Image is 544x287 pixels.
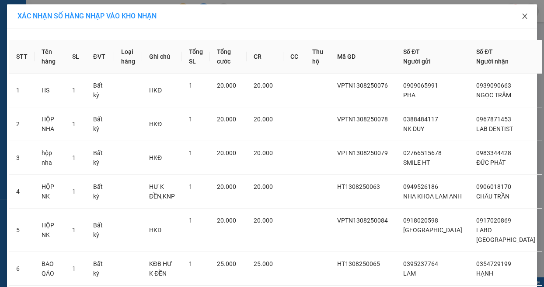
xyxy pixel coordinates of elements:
th: SL [65,40,86,74]
span: 20.000 [254,82,273,89]
span: 0949526186 [403,183,438,190]
td: 3 [9,141,35,175]
span: HẠNH [476,270,493,277]
span: 1 [189,82,192,89]
th: Tổng cước [210,40,247,74]
td: Bất kỳ [86,141,114,175]
span: close [521,13,528,20]
td: BAO QÁO [35,252,65,286]
span: 0909065991 [403,82,438,89]
span: ĐỨC PHÁT [476,159,506,166]
th: Tên hàng [35,40,65,74]
th: Tổng SL [182,40,210,74]
span: [GEOGRAPHIC_DATA] [403,227,462,234]
span: VPTN1308250078 [337,116,388,123]
th: CR [247,40,283,74]
th: Mã GD [330,40,396,74]
span: 0983344428 [476,149,511,156]
span: 1 [189,116,192,123]
td: 1 [9,74,35,107]
span: VPTN1308250076 [337,82,388,89]
span: PHA [403,92,415,99]
td: 6 [9,252,35,286]
td: Bất kỳ [86,74,114,107]
td: Bất kỳ [86,252,114,286]
span: 1 [189,260,192,267]
span: 1 [72,87,76,94]
span: 20.000 [217,217,236,224]
span: HKĐ [149,154,162,161]
span: Người gửi [403,58,431,65]
span: 20.000 [254,116,273,123]
span: 1 [72,120,76,128]
span: 0354729199 [476,260,511,267]
span: 20.000 [254,149,273,156]
span: 1 [72,188,76,195]
span: 0395237764 [403,260,438,267]
span: HKD [149,227,161,234]
span: LAB DENTIST [476,125,513,132]
span: LAM [403,270,416,277]
td: Bất kỳ [86,175,114,209]
span: VPTN1308250084 [337,217,388,224]
span: 25.000 [217,260,236,267]
span: HT1308250065 [337,260,380,267]
td: HỘP NHA [35,107,65,141]
span: Người nhận [476,58,509,65]
span: HƯ K ĐỀN,KNP [149,183,175,200]
th: CC [283,40,305,74]
span: 0939090663 [476,82,511,89]
span: 1 [189,149,192,156]
td: HỘP NK [35,209,65,252]
span: 0906018170 [476,183,511,190]
span: 20.000 [217,82,236,89]
td: 4 [9,175,35,209]
th: ĐVT [86,40,114,74]
th: Loại hàng [114,40,142,74]
span: HKĐ [149,87,162,94]
span: KĐB HƯ K ĐỀN [149,260,172,277]
td: Bất kỳ [86,107,114,141]
span: 0388484117 [403,116,438,123]
span: 1 [189,217,192,224]
span: 20.000 [254,217,273,224]
span: NGỌC TRÂM [476,92,511,99]
td: 2 [9,107,35,141]
span: CHÂU TRẦN [476,193,509,200]
td: HS [35,74,65,107]
th: Ghi chú [142,40,182,74]
span: 0967871453 [476,116,511,123]
span: Số ĐT [403,48,420,55]
span: LABO [GEOGRAPHIC_DATA] [476,227,535,243]
span: 1 [72,227,76,234]
span: HKĐ [149,120,162,128]
span: 20.000 [254,183,273,190]
td: Bất kỳ [86,209,114,252]
td: HỘP NK [35,175,65,209]
span: XÁC NHẬN SỐ HÀNG NHẬP VÀO KHO NHẬN [17,12,157,20]
span: 0918020598 [403,217,438,224]
span: 0917020869 [476,217,511,224]
span: NHA KHOA LAM ANH [403,193,462,200]
span: 1 [72,265,76,272]
th: Thu hộ [305,40,330,74]
span: HT1308250063 [337,183,380,190]
th: STT [9,40,35,74]
span: Số ĐT [476,48,493,55]
span: 1 [189,183,192,190]
span: VPTN1308250079 [337,149,388,156]
td: 5 [9,209,35,252]
span: 20.000 [217,116,236,123]
span: 02766515678 [403,149,442,156]
span: 20.000 [217,149,236,156]
button: Close [513,4,537,29]
span: 20.000 [217,183,236,190]
td: hộp nha [35,141,65,175]
span: 1 [72,154,76,161]
span: 25.000 [254,260,273,267]
span: SMILE HT [403,159,430,166]
span: NK DUY [403,125,424,132]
